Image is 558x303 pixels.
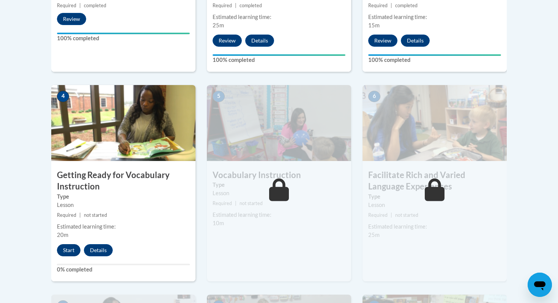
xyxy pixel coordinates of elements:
span: Required [57,212,76,218]
span: not started [240,200,263,206]
button: Details [84,244,113,256]
label: Type [368,193,501,201]
span: Required [213,3,232,8]
span: 6 [368,91,380,102]
span: | [391,3,392,8]
span: Required [368,3,388,8]
span: not started [84,212,107,218]
span: | [235,200,236,206]
div: Lesson [368,201,501,209]
label: 0% completed [57,265,190,274]
span: Required [57,3,76,8]
div: Estimated learning time: [368,13,501,21]
span: completed [240,3,262,8]
div: Estimated learning time: [213,211,345,219]
span: 4 [57,91,69,102]
label: Type [213,181,345,189]
h3: Getting Ready for Vocabulary Instruction [51,169,195,193]
h3: Facilitate Rich and Varied Language Experiences [363,169,507,193]
span: 20m [57,232,68,238]
div: Lesson [213,189,345,197]
div: Your progress [213,54,345,56]
div: Your progress [57,33,190,34]
label: 100% completed [368,56,501,64]
span: Required [213,200,232,206]
span: completed [84,3,106,8]
div: Estimated learning time: [213,13,345,21]
button: Details [401,35,430,47]
button: Details [245,35,274,47]
iframe: Button to launch messaging window [528,273,552,297]
span: completed [395,3,418,8]
button: Review [213,35,242,47]
img: Course Image [207,85,351,161]
span: not started [395,212,418,218]
span: 25m [213,22,224,28]
button: Review [57,13,86,25]
img: Course Image [51,85,195,161]
span: | [79,212,81,218]
span: | [235,3,236,8]
span: 5 [213,91,225,102]
span: Required [368,212,388,218]
label: Type [57,193,190,201]
label: 100% completed [57,34,190,43]
span: 15m [368,22,380,28]
label: 100% completed [213,56,345,64]
div: Estimated learning time: [57,223,190,231]
span: | [79,3,81,8]
span: 10m [213,220,224,226]
img: Course Image [363,85,507,161]
button: Start [57,244,80,256]
div: Lesson [57,201,190,209]
div: Estimated learning time: [368,223,501,231]
span: | [391,212,392,218]
span: 25m [368,232,380,238]
div: Your progress [368,54,501,56]
h3: Vocabulary Instruction [207,169,351,181]
button: Review [368,35,397,47]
